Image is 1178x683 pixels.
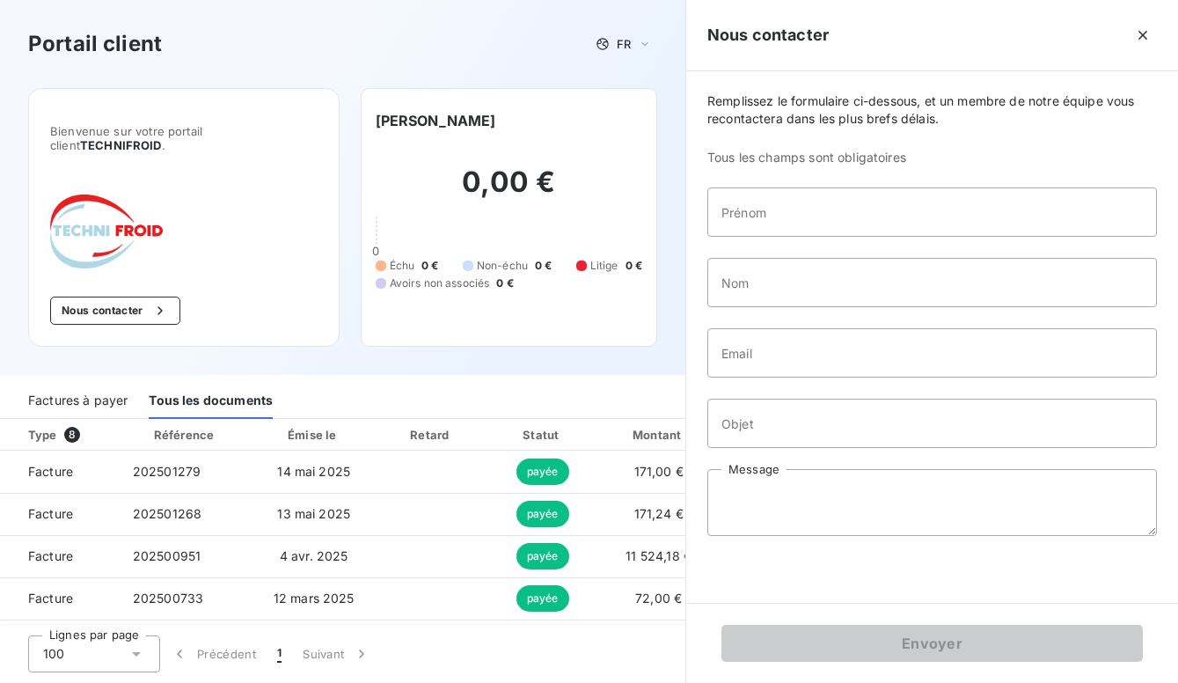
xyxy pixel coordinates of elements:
[154,428,214,442] div: Référence
[376,110,496,131] h6: [PERSON_NAME]
[496,275,513,291] span: 0 €
[378,426,484,444] div: Retard
[707,23,829,48] h5: Nous contacter
[133,506,201,521] span: 202501268
[635,591,682,606] span: 72,00 €
[721,625,1143,662] button: Envoyer
[516,459,569,485] span: payée
[267,635,292,672] button: 1
[50,195,163,268] img: Company logo
[707,92,1157,128] span: Remplissez le formulaire ci-dessous, et un membre de notre équipe vous recontactera dans les plus...
[256,426,371,444] div: Émise le
[617,37,631,51] span: FR
[50,297,180,325] button: Nous contacter
[626,258,642,274] span: 0 €
[634,464,684,479] span: 171,00 €
[277,464,350,479] span: 14 mai 2025
[64,427,80,443] span: 8
[14,463,105,481] span: Facture
[50,124,318,152] span: Bienvenue sur votre portail client .
[28,28,162,60] h3: Portail client
[516,543,569,569] span: payée
[390,258,415,274] span: Échu
[274,591,355,606] span: 12 mars 2025
[280,548,348,563] span: 4 avr. 2025
[376,165,643,217] h2: 0,00 €
[707,187,1157,237] input: placeholder
[133,591,203,606] span: 202500733
[707,399,1157,448] input: placeholder
[149,382,273,419] div: Tous les documents
[477,258,528,274] span: Non-échu
[390,275,490,291] span: Avoirs non associés
[491,426,594,444] div: Statut
[372,244,379,258] span: 0
[634,506,684,521] span: 171,24 €
[421,258,438,274] span: 0 €
[133,548,201,563] span: 202500951
[277,506,350,521] span: 13 mai 2025
[590,258,618,274] span: Litige
[277,645,282,663] span: 1
[18,426,115,444] div: Type
[601,426,716,444] div: Montant
[707,149,1157,166] span: Tous les champs sont obligatoires
[133,464,201,479] span: 202501279
[43,645,64,663] span: 100
[707,258,1157,307] input: placeholder
[14,505,105,523] span: Facture
[535,258,552,274] span: 0 €
[14,547,105,565] span: Facture
[516,585,569,612] span: payée
[626,548,691,563] span: 11 524,18 €
[292,635,381,672] button: Suivant
[160,635,267,672] button: Précédent
[516,501,569,527] span: payée
[28,382,128,419] div: Factures à payer
[14,590,105,607] span: Facture
[707,328,1157,378] input: placeholder
[80,138,162,152] span: TECHNIFROID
